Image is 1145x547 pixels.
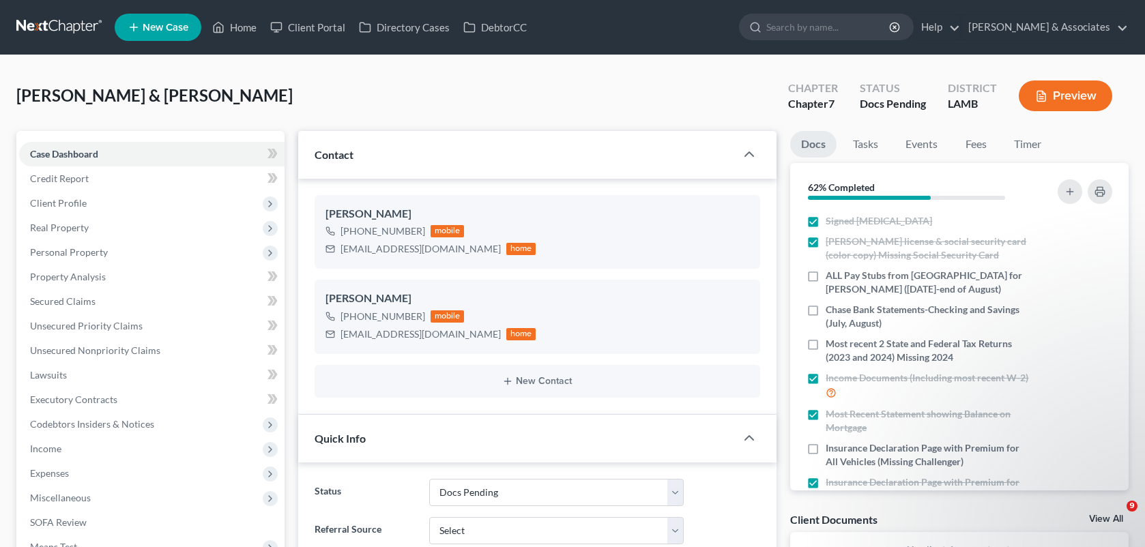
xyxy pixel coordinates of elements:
[30,320,143,331] span: Unsecured Priority Claims
[30,295,96,307] span: Secured Claims
[19,363,285,387] a: Lawsuits
[315,148,353,161] span: Contact
[30,246,108,258] span: Personal Property
[30,222,89,233] span: Real Property
[325,206,750,222] div: [PERSON_NAME]
[954,131,998,158] a: Fees
[30,418,154,430] span: Codebtors Insiders & Notices
[1019,80,1112,111] button: Preview
[826,371,1028,385] span: Income Documents (Including most recent W-2)
[826,214,932,228] span: Signed [MEDICAL_DATA]
[30,197,87,209] span: Client Profile
[808,181,875,193] strong: 62% Completed
[30,344,160,356] span: Unsecured Nonpriority Claims
[948,80,997,96] div: District
[19,142,285,166] a: Case Dashboard
[788,96,838,112] div: Chapter
[1099,501,1131,533] iframe: Intercom live chat
[340,310,425,323] div: [PHONE_NUMBER]
[315,432,366,445] span: Quick Info
[340,242,501,256] div: [EMAIL_ADDRESS][DOMAIN_NAME]
[308,517,422,544] label: Referral Source
[352,15,456,40] a: Directory Cases
[19,314,285,338] a: Unsecured Priority Claims
[19,289,285,314] a: Secured Claims
[790,131,837,158] a: Docs
[19,338,285,363] a: Unsecured Nonpriority Claims
[842,131,889,158] a: Tasks
[431,225,465,237] div: mobile
[766,14,891,40] input: Search by name...
[30,148,98,160] span: Case Dashboard
[826,475,1032,503] span: Insurance Declaration Page with Premium for All Real Estate
[826,303,1032,330] span: Chase Bank Statements-Checking and Savings (July, August)
[16,85,293,105] span: [PERSON_NAME] & [PERSON_NAME]
[325,291,750,307] div: [PERSON_NAME]
[30,443,61,454] span: Income
[30,394,117,405] span: Executory Contracts
[30,271,106,282] span: Property Analysis
[30,492,91,503] span: Miscellaneous
[860,80,926,96] div: Status
[308,479,422,506] label: Status
[19,387,285,412] a: Executory Contracts
[340,224,425,238] div: [PHONE_NUMBER]
[325,376,750,387] button: New Contact
[30,516,87,528] span: SOFA Review
[788,80,838,96] div: Chapter
[143,23,188,33] span: New Case
[19,510,285,535] a: SOFA Review
[826,235,1032,262] span: [PERSON_NAME] license & social security card (color copy) Missing Social Security Card
[205,15,263,40] a: Home
[895,131,948,158] a: Events
[30,369,67,381] span: Lawsuits
[30,467,69,479] span: Expenses
[431,310,465,323] div: mobile
[790,512,878,527] div: Client Documents
[828,97,835,110] span: 7
[506,328,536,340] div: home
[30,173,89,184] span: Credit Report
[948,96,997,112] div: LAMB
[340,327,501,341] div: [EMAIL_ADDRESS][DOMAIN_NAME]
[826,407,1032,434] span: Most Recent Statement showing Balance on Mortgage
[961,15,1128,40] a: [PERSON_NAME] & Associates
[506,243,536,255] div: home
[1089,514,1123,524] a: View All
[1003,131,1052,158] a: Timer
[826,441,1032,469] span: Insurance Declaration Page with Premium for All Vehicles (Missing Challenger)
[860,96,926,112] div: Docs Pending
[19,166,285,191] a: Credit Report
[826,269,1032,296] span: ALL Pay Stubs from [GEOGRAPHIC_DATA] for [PERSON_NAME] ([DATE]-end of August)
[1127,501,1137,512] span: 9
[826,337,1032,364] span: Most recent 2 State and Federal Tax Returns (2023 and 2024) Missing 2024
[456,15,534,40] a: DebtorCC
[263,15,352,40] a: Client Portal
[914,15,960,40] a: Help
[19,265,285,289] a: Property Analysis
